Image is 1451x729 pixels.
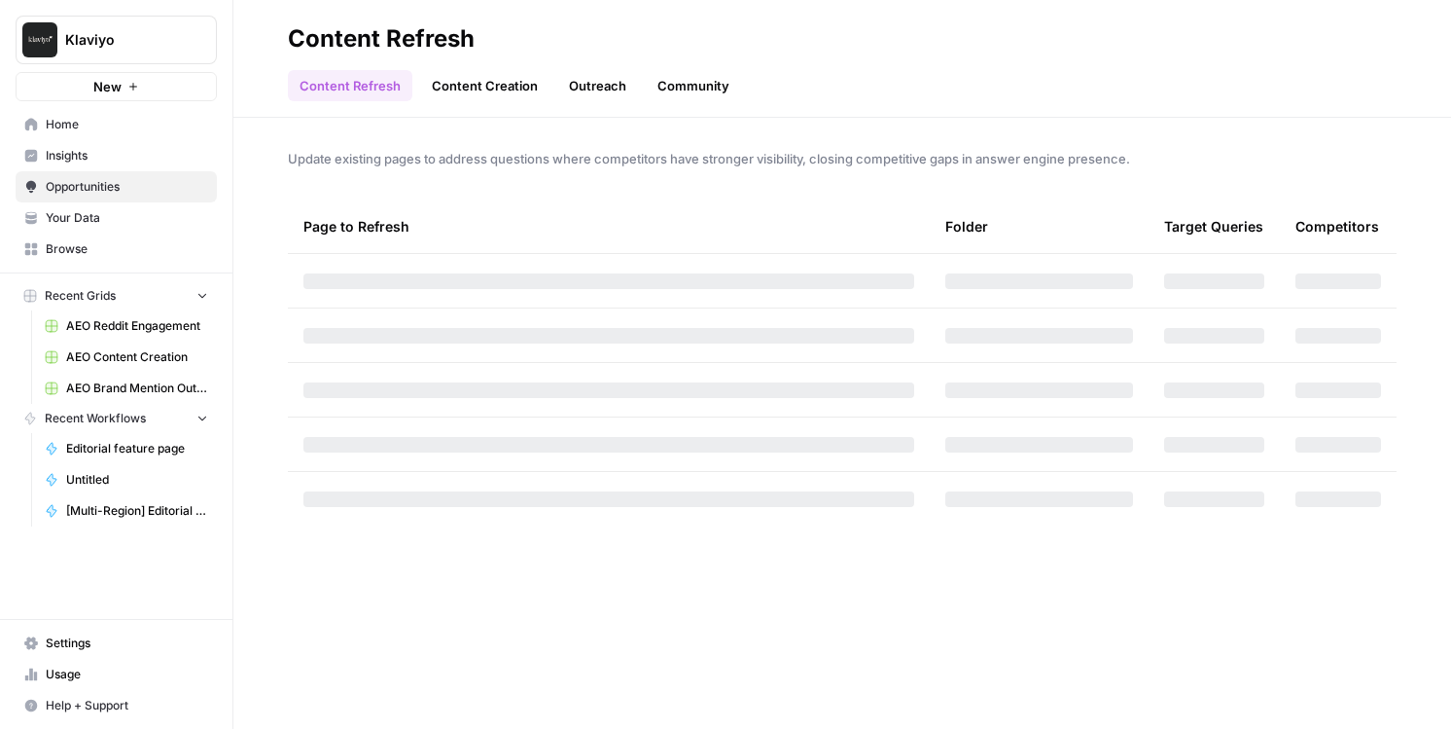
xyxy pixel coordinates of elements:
[65,30,183,50] span: Klaviyo
[1164,200,1263,253] div: Target Queries
[420,70,549,101] a: Content Creation
[36,310,217,342] a: AEO Reddit Engagement
[16,404,217,433] button: Recent Workflows
[45,410,146,427] span: Recent Workflows
[36,495,217,527] a: [Multi-Region] Editorial feature page
[66,380,208,397] span: AEO Brand Mention Outreach
[46,635,208,652] span: Settings
[66,440,208,457] span: Editorial feature page
[16,171,217,202] a: Opportunities
[945,200,988,253] div: Folder
[46,209,208,227] span: Your Data
[288,149,1397,168] span: Update existing pages to address questions where competitors have stronger visibility, closing co...
[288,70,412,101] a: Content Refresh
[46,178,208,196] span: Opportunities
[46,147,208,164] span: Insights
[16,109,217,140] a: Home
[288,23,475,55] div: Content Refresh
[66,348,208,366] span: AEO Content Creation
[66,471,208,489] span: Untitled
[16,140,217,171] a: Insights
[36,342,217,373] a: AEO Content Creation
[36,464,217,495] a: Untitled
[45,287,116,305] span: Recent Grids
[16,628,217,659] a: Settings
[16,659,217,690] a: Usage
[16,16,217,64] button: Workspace: Klaviyo
[16,72,217,101] button: New
[93,77,122,96] span: New
[46,240,208,258] span: Browse
[66,317,208,335] span: AEO Reddit Engagement
[16,690,217,721] button: Help + Support
[16,202,217,234] a: Your Data
[646,70,741,101] a: Community
[46,697,208,714] span: Help + Support
[16,281,217,310] button: Recent Grids
[557,70,638,101] a: Outreach
[46,116,208,133] span: Home
[22,22,57,57] img: Klaviyo Logo
[1295,200,1379,253] div: Competitors
[36,373,217,404] a: AEO Brand Mention Outreach
[46,666,208,683] span: Usage
[303,200,914,253] div: Page to Refresh
[66,502,208,520] span: [Multi-Region] Editorial feature page
[16,234,217,265] a: Browse
[36,433,217,464] a: Editorial feature page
